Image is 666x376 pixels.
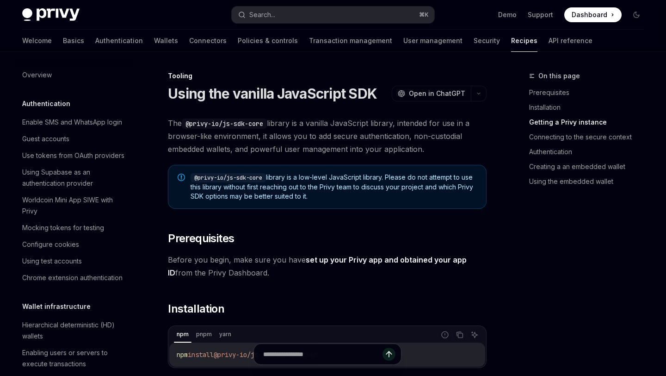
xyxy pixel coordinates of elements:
div: npm [174,329,191,340]
a: Use tokens from OAuth providers [15,147,133,164]
a: Dashboard [564,7,622,22]
a: Policies & controls [238,30,298,52]
a: Basics [63,30,84,52]
span: On this page [538,70,580,81]
a: Recipes [511,30,537,52]
div: Search... [249,9,275,20]
button: Open in ChatGPT [392,86,471,101]
a: Connectors [189,30,227,52]
div: Chrome extension authentication [22,272,123,283]
a: Using Supabase as an authentication provider [15,164,133,192]
a: Using the embedded wallet [529,174,651,189]
img: dark logo [22,8,80,21]
div: yarn [216,329,234,340]
code: @privy-io/js-sdk-core [182,119,267,129]
h1: Using the vanilla JavaScript SDK [168,85,377,102]
span: Prerequisites [168,231,234,246]
a: Authentication [95,30,143,52]
div: Mocking tokens for testing [22,222,104,233]
a: Guest accounts [15,131,133,147]
a: API reference [549,30,592,52]
span: library is a low-level JavaScript library. Please do not attempt to use this library without firs... [191,173,477,201]
button: Send message [382,348,395,361]
a: Chrome extension authentication [15,269,133,286]
button: Ask AI [469,329,481,341]
div: Use tokens from OAuth providers [22,150,124,161]
div: Tooling [168,71,487,81]
span: The library is a vanilla JavaScript library, intended for use in a browser-like environment, it a... [168,117,487,156]
div: Overview [22,69,52,81]
h5: Wallet infrastructure [22,301,91,312]
div: Enabling users or servers to execute transactions [22,347,128,370]
span: Dashboard [572,10,607,19]
a: User management [403,30,462,52]
a: Overview [15,67,133,83]
div: pnpm [193,329,215,340]
a: Demo [498,10,517,19]
a: Transaction management [309,30,392,52]
a: Wallets [154,30,178,52]
a: Mocking tokens for testing [15,219,133,236]
span: ⌘ K [419,11,429,19]
a: Support [528,10,553,19]
a: Enable SMS and WhatsApp login [15,114,133,131]
a: Security [474,30,500,52]
a: Hierarchical deterministic (HD) wallets [15,317,133,345]
svg: Note [178,174,185,181]
a: Prerequisites [529,85,651,100]
span: Open in ChatGPT [409,89,465,98]
a: Getting a Privy instance [529,115,651,130]
div: Worldcoin Mini App SIWE with Privy [22,194,128,217]
a: Using test accounts [15,253,133,269]
div: Hierarchical deterministic (HD) wallets [22,320,128,342]
span: Installation [168,301,224,316]
a: Welcome [22,30,52,52]
a: set up your Privy app and obtained your app ID [168,255,467,278]
a: Connecting to the secure context [529,130,651,144]
a: Installation [529,100,651,115]
div: Using test accounts [22,256,82,267]
button: Copy the contents from the code block [454,329,466,341]
button: Search...⌘K [232,6,434,23]
a: Creating a an embedded wallet [529,159,651,174]
code: @privy-io/js-sdk-core [191,173,266,182]
a: Enabling users or servers to execute transactions [15,345,133,372]
div: Configure cookies [22,239,79,250]
button: Toggle dark mode [629,7,644,22]
h5: Authentication [22,98,70,109]
a: Authentication [529,144,651,159]
a: Configure cookies [15,236,133,253]
a: Worldcoin Mini App SIWE with Privy [15,192,133,219]
span: Before you begin, make sure you have from the Privy Dashboard. [168,253,487,279]
div: Guest accounts [22,133,69,144]
button: Report incorrect code [439,329,451,341]
div: Using Supabase as an authentication provider [22,167,128,189]
div: Enable SMS and WhatsApp login [22,117,122,128]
